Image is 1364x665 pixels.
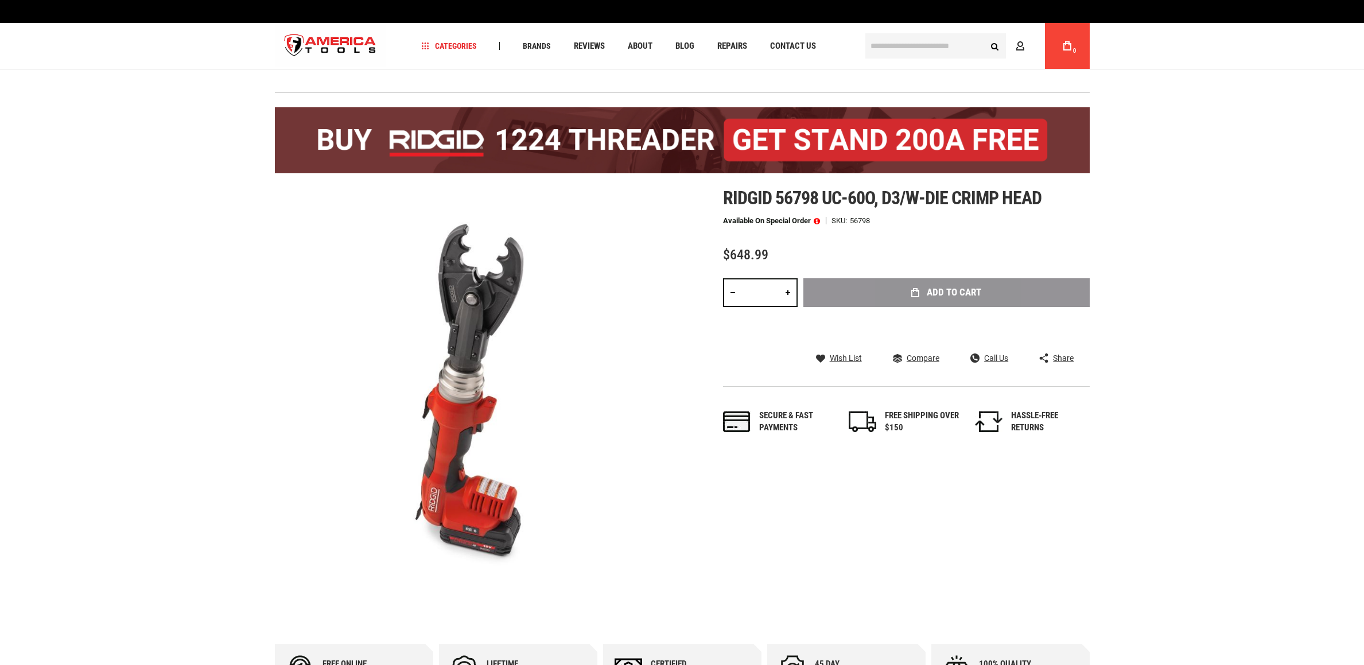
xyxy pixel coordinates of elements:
img: returns [975,411,1002,432]
a: Brands [518,38,556,54]
img: BOGO: Buy the RIDGID® 1224 Threader (26092), get the 92467 200A Stand FREE! [275,107,1090,173]
span: Blog [675,42,694,50]
span: Share [1053,354,1074,362]
div: FREE SHIPPING OVER $150 [885,410,959,434]
button: Search [984,35,1006,57]
a: Categories [417,38,482,54]
img: America Tools [275,25,386,68]
strong: SKU [831,217,850,224]
span: Contact Us [770,42,816,50]
a: About [623,38,658,54]
a: Compare [893,353,939,363]
div: Secure & fast payments [759,410,834,434]
span: Brands [523,42,551,50]
img: payments [723,411,751,432]
span: Repairs [717,42,747,50]
span: Compare [907,354,939,362]
a: Call Us [970,353,1008,363]
div: HASSLE-FREE RETURNS [1011,410,1086,434]
a: Repairs [712,38,752,54]
div: 56798 [850,217,870,224]
a: Contact Us [765,38,821,54]
p: Available on Special Order [723,217,820,225]
span: Ridgid 56798 uc-60o, d3/w-die crimp head [723,187,1042,209]
img: shipping [849,411,876,432]
span: Wish List [830,354,862,362]
a: Wish List [816,353,862,363]
span: About [628,42,652,50]
span: Call Us [984,354,1008,362]
span: Categories [422,42,477,50]
img: main product photo [275,188,682,595]
span: Reviews [574,42,605,50]
a: store logo [275,25,386,68]
a: Reviews [569,38,610,54]
span: 0 [1073,48,1077,54]
a: Blog [670,38,700,54]
span: $648.99 [723,247,768,263]
a: 0 [1056,23,1078,69]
